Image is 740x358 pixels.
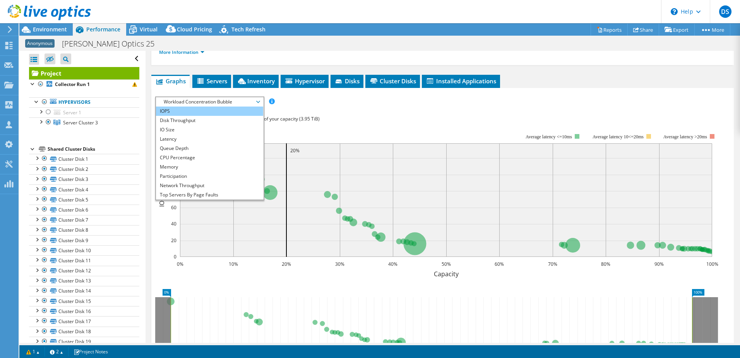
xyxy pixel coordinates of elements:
a: Share [627,24,659,36]
a: Cluster Disk 1 [29,154,139,164]
li: CPU Percentage [156,153,263,162]
div: Shared Cluster Disks [48,145,139,154]
text: 60 [171,204,176,211]
a: 2 [45,347,69,356]
tspan: Average latency 10<=20ms [593,134,644,139]
text: Capacity [433,270,459,278]
a: Cluster Disk 8 [29,225,139,235]
li: Network Throughput [156,181,263,190]
span: Installed Applications [426,77,496,85]
h1: [PERSON_NAME] Optics 25 [58,40,166,48]
text: 40% [388,261,397,267]
a: Cluster Disk 7 [29,215,139,225]
tspan: Average latency <=10ms [526,134,572,139]
text: 30% [335,261,344,267]
a: Cluster Disk 15 [29,296,139,306]
text: 0% [176,261,183,267]
span: Disks [334,77,360,85]
span: Hypervisor [284,77,325,85]
a: Project Notes [68,347,113,356]
a: Reports [591,24,628,36]
text: 20% [290,147,300,154]
li: Top Servers By Page Faults [156,190,263,200]
span: Anonymous [25,39,55,48]
span: Tech Refresh [231,26,266,33]
li: Participation [156,172,263,181]
a: Server Cluster 3 [29,117,139,127]
a: Cluster Disk 2 [29,164,139,174]
text: Average latency >20ms [663,134,707,139]
span: Environment [33,26,67,33]
li: Queue Depth [156,144,263,153]
li: Memory [156,162,263,172]
span: Graphs [155,77,186,85]
li: Latency [156,134,263,144]
span: Server 1 [63,109,81,116]
svg: \n [671,8,678,15]
a: More [694,24,730,36]
text: 20 [171,237,176,244]
a: Cluster Disk 16 [29,306,139,316]
a: Cluster Disk 19 [29,337,139,347]
span: Servers [196,77,227,85]
a: Cluster Disk 11 [29,255,139,265]
span: Virtual [140,26,158,33]
a: Cluster Disk 6 [29,205,139,215]
text: 90% [654,261,664,267]
text: 10% [229,261,238,267]
text: 80% [601,261,610,267]
span: DS [719,5,731,18]
a: Hypervisors [29,97,139,107]
span: Cloud Pricing [177,26,212,33]
a: Cluster Disk 14 [29,286,139,296]
a: Cluster Disk 18 [29,327,139,337]
a: Cluster Disk 5 [29,194,139,205]
text: 40 [171,220,176,227]
text: 20% [282,261,291,267]
a: Export [659,24,695,36]
a: More Information [159,49,204,55]
text: 70% [548,261,557,267]
a: Collector Run 1 [29,79,139,89]
a: Cluster Disk 3 [29,174,139,184]
li: IO Size [156,125,263,134]
a: Cluster Disk 4 [29,184,139,194]
span: Performance [86,26,120,33]
a: Cluster Disk 13 [29,276,139,286]
a: Cluster Disk 17 [29,316,139,326]
text: 50% [442,261,451,267]
a: Server 1 [29,107,139,117]
text: 60% [495,261,504,267]
a: Cluster Disk 9 [29,235,139,245]
a: Cluster Disk 12 [29,266,139,276]
span: Inventory [237,77,275,85]
li: Disk Throughput [156,116,263,125]
span: Server Cluster 3 [63,119,98,126]
b: Collector Run 1 [55,81,90,88]
a: 1 [21,347,45,356]
text: 0 [174,253,176,260]
text: 100% [706,261,718,267]
a: Project [29,67,139,79]
a: Cluster Disk 10 [29,245,139,255]
span: Cluster Disks [369,77,416,85]
text: IOPS [158,193,166,207]
li: IOPS [156,107,263,116]
span: 29% of IOPS falls on 20% of your capacity (3.95 TiB) [210,115,320,122]
span: Workload Concentration Bubble [160,97,259,107]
